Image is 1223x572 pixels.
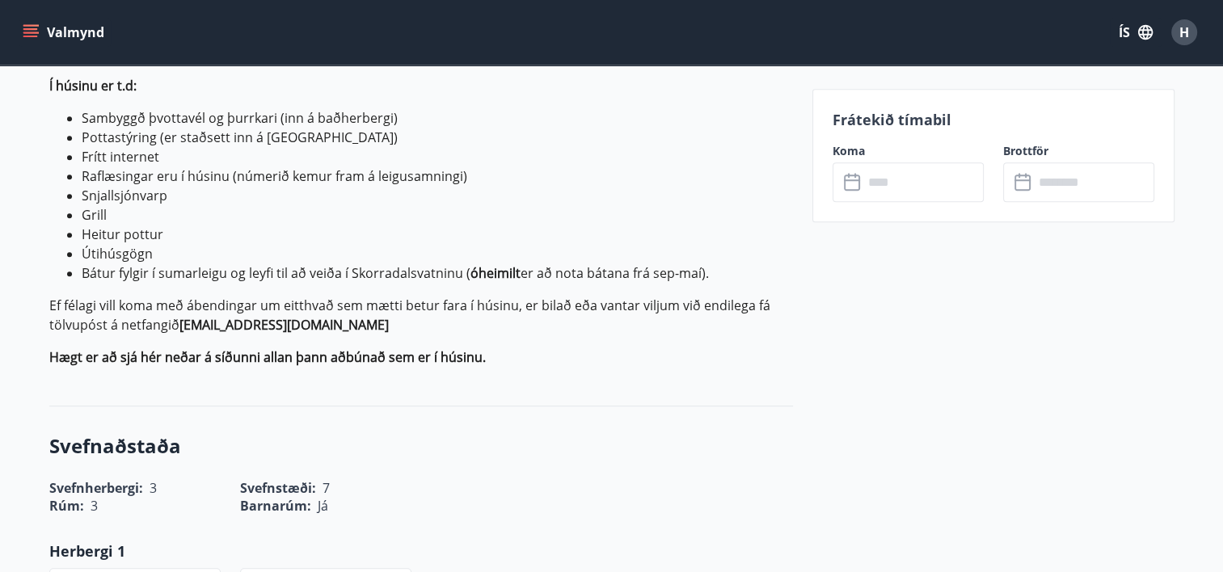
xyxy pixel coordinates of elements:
[240,497,311,515] span: Barnarúm :
[1165,13,1204,52] button: H
[49,296,793,334] p: Ef félagi vill koma með ábendingar um eitthvað sem mætti betur fara í húsinu, er bilað eða vantar...
[82,263,793,283] li: Bátur fylgir í sumarleigu og leyfi til að veiða í Skorradalsvatninu ( er að nota bátana frá sep-m...
[833,143,984,159] label: Koma
[49,77,137,95] strong: Í húsinu er t.d:
[82,128,793,147] li: Pottastýring (er staðsett inn á [GEOGRAPHIC_DATA])
[470,264,521,282] strong: óheimilt
[82,147,793,166] li: Frítt internet
[318,497,328,515] span: Já
[82,225,793,244] li: Heitur pottur
[1179,23,1189,41] span: H
[833,109,1154,130] p: Frátekið tímabil
[82,166,793,186] li: Raflæsingar eru í húsinu (númerið kemur fram á leigusamningi)
[49,348,486,366] strong: Hægt er að sjá hér neðar á síðunni allan þann aðbúnað sem er í húsinu.
[82,108,793,128] li: Sambyggð þvottavél og þurrkari (inn á baðherbergi)
[49,540,793,561] p: Herbergi 1
[82,186,793,205] li: Snjallsjónvarp
[179,316,389,334] strong: [EMAIL_ADDRESS][DOMAIN_NAME]
[49,432,793,460] h3: Svefnaðstaða
[1110,18,1162,47] button: ÍS
[19,18,111,47] button: menu
[49,497,84,515] span: Rúm :
[82,205,793,225] li: Grill
[82,244,793,263] li: Útihúsgögn
[91,497,98,515] span: 3
[1003,143,1154,159] label: Brottför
